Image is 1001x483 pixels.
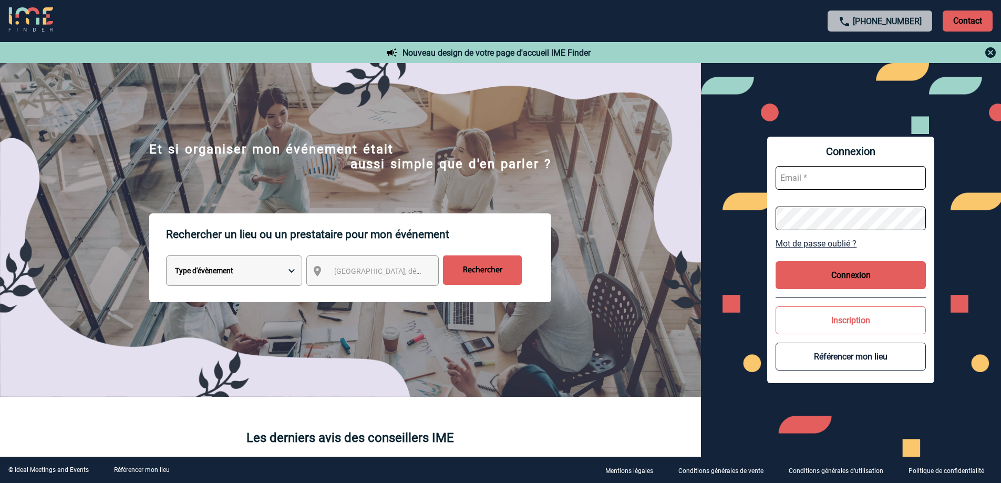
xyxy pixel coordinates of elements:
a: Politique de confidentialité [900,465,1001,475]
input: Rechercher [443,255,522,285]
a: Mentions légales [597,465,670,475]
a: Mot de passe oublié ? [776,239,926,249]
p: Rechercher un lieu ou un prestataire pour mon événement [166,213,551,255]
p: Conditions générales d'utilisation [789,467,883,475]
div: © Ideal Meetings and Events [8,466,89,474]
a: Référencer mon lieu [114,466,170,474]
button: Connexion [776,261,926,289]
p: Politique de confidentialité [909,467,984,475]
a: Conditions générales de vente [670,465,780,475]
a: [PHONE_NUMBER] [853,16,922,26]
button: Référencer mon lieu [776,343,926,371]
a: Conditions générales d'utilisation [780,465,900,475]
p: Conditions générales de vente [678,467,763,475]
span: Connexion [776,145,926,158]
img: call-24-px.png [838,15,851,28]
span: [GEOGRAPHIC_DATA], département, région... [334,267,480,275]
p: Mentions légales [605,467,653,475]
input: Email * [776,166,926,190]
p: Contact [943,11,993,32]
button: Inscription [776,306,926,334]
